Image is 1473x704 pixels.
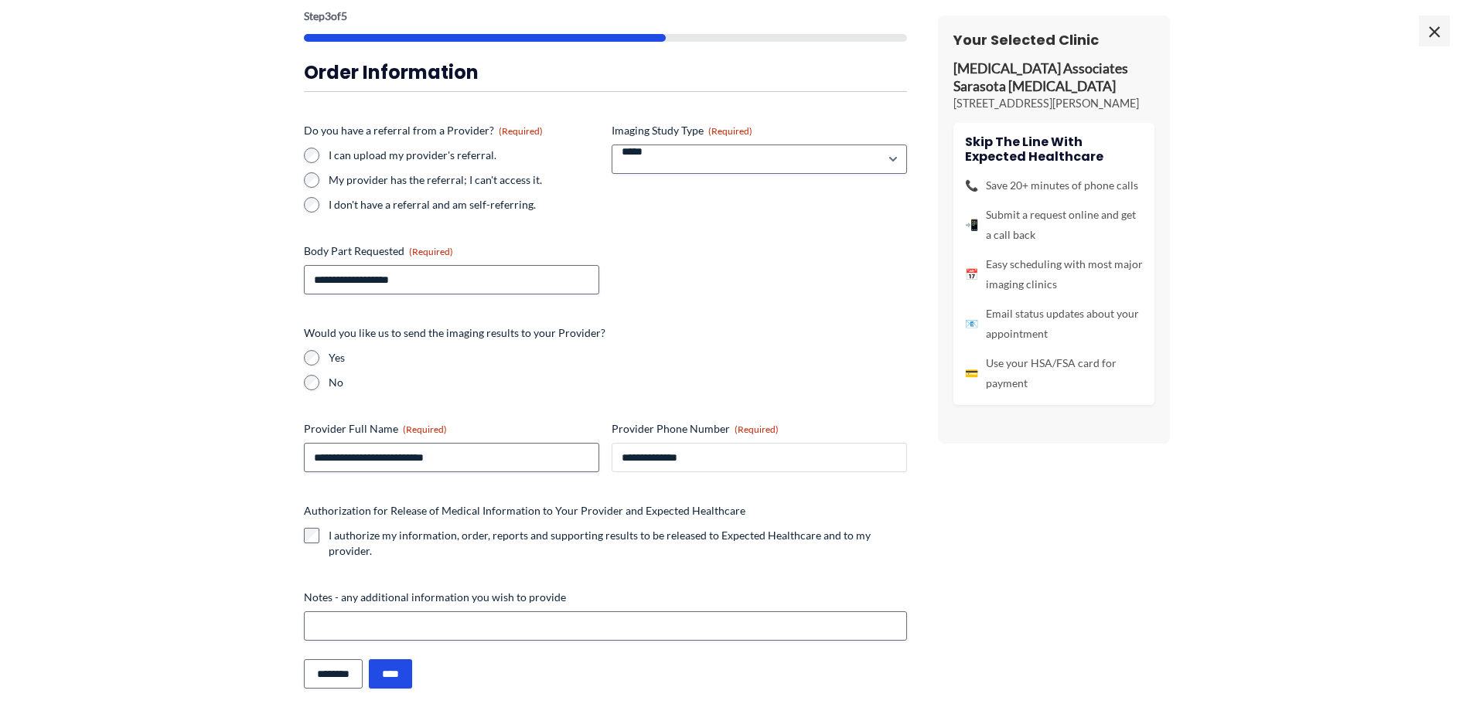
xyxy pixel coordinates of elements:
li: Save 20+ minutes of phone calls [965,175,1143,196]
label: I don't have a referral and am self-referring. [329,197,599,213]
li: Easy scheduling with most major imaging clinics [965,254,1143,294]
li: Email status updates about your appointment [965,304,1143,344]
label: Imaging Study Type [612,123,907,138]
label: No [329,375,907,390]
span: (Required) [735,423,779,435]
span: 💳 [965,363,978,383]
span: 📧 [965,314,978,334]
label: Provider Phone Number [612,421,907,437]
legend: Authorization for Release of Medical Information to Your Provider and Expected Healthcare [304,503,745,519]
h4: Skip the line with Expected Healthcare [965,134,1143,164]
label: Provider Full Name [304,421,599,437]
span: (Required) [409,246,453,257]
p: [MEDICAL_DATA] Associates Sarasota [MEDICAL_DATA] [953,60,1154,96]
label: Notes - any additional information you wish to provide [304,590,907,605]
span: (Required) [403,423,447,435]
label: Yes [329,350,907,366]
h3: Your Selected Clinic [953,31,1154,49]
span: 5 [341,9,347,22]
label: I can upload my provider's referral. [329,148,599,163]
legend: Would you like us to send the imaging results to your Provider? [304,325,605,341]
span: (Required) [499,125,543,137]
span: 3 [325,9,331,22]
span: 📲 [965,215,978,235]
p: Step of [304,11,907,22]
span: × [1419,15,1450,46]
span: (Required) [708,125,752,137]
li: Submit a request online and get a call back [965,205,1143,245]
label: Body Part Requested [304,243,599,259]
li: Use your HSA/FSA card for payment [965,353,1143,393]
label: My provider has the referral; I can't access it. [329,172,599,188]
p: [STREET_ADDRESS][PERSON_NAME] [953,96,1154,111]
span: 📞 [965,175,978,196]
legend: Do you have a referral from a Provider? [304,123,543,138]
label: I authorize my information, order, reports and supporting results to be released to Expected Heal... [329,528,907,559]
span: 📅 [965,264,978,284]
h3: Order Information [304,60,907,84]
